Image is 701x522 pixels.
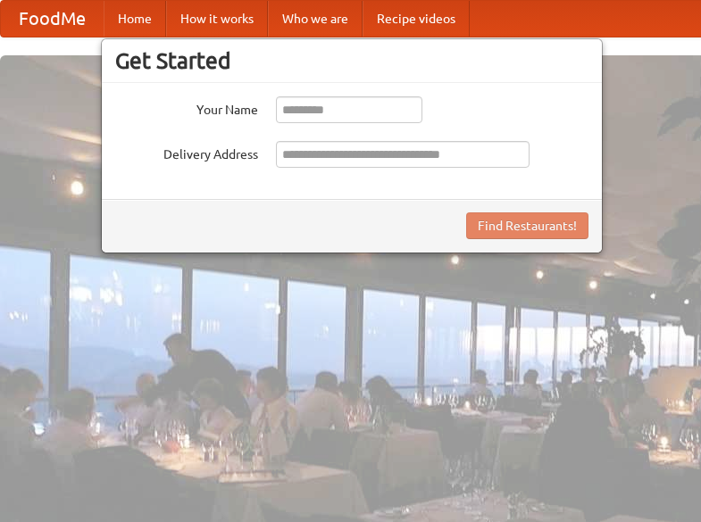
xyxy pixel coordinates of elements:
[363,1,470,37] a: Recipe videos
[466,212,588,239] button: Find Restaurants!
[115,47,588,74] h3: Get Started
[268,1,363,37] a: Who we are
[115,141,258,163] label: Delivery Address
[104,1,166,37] a: Home
[166,1,268,37] a: How it works
[1,1,104,37] a: FoodMe
[115,96,258,119] label: Your Name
